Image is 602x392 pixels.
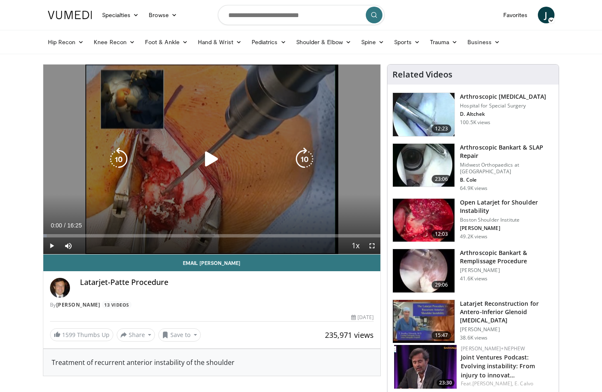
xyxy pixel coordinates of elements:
[393,199,455,242] img: 944938_3.png.150x105_q85_crop-smart_upscale.jpg
[538,7,555,23] a: J
[158,328,201,342] button: Save to
[393,144,455,187] img: cole_0_3.png.150x105_q85_crop-smart_upscale.jpg
[351,314,374,321] div: [DATE]
[460,143,554,160] h3: Arthroscopic Bankart & SLAP Repair
[472,380,513,387] a: [PERSON_NAME],
[67,222,82,229] span: 16:25
[460,185,487,192] p: 64.9K views
[364,237,380,254] button: Fullscreen
[389,34,425,50] a: Sports
[43,34,89,50] a: Hip Recon
[64,222,66,229] span: /
[393,249,455,292] img: wolf_3.png.150x105_q85_crop-smart_upscale.jpg
[460,177,554,183] p: B. Cole
[80,278,374,287] h4: Latarjet-Patte Procedure
[60,237,77,254] button: Mute
[193,34,247,50] a: Hand & Wrist
[498,7,533,23] a: Favorites
[140,34,193,50] a: Foot & Ankle
[247,34,291,50] a: Pediatrics
[394,345,457,389] a: 23:30
[461,353,535,379] a: Joint Ventures Podcast: Evolving instability: From injury to innovat…
[50,328,113,341] a: 1599 Thumbs Up
[432,331,452,340] span: 15:47
[460,92,546,101] h3: Arthroscopic [MEDICAL_DATA]
[218,5,385,25] input: Search topics, interventions
[515,380,533,387] a: E. Calvo
[144,7,182,23] a: Browse
[325,330,374,340] span: 235,971 views
[43,234,381,237] div: Progress Bar
[392,198,554,242] a: 12:03 Open Latarjet for Shoulder Instability Boston Shoulder Institute [PERSON_NAME] 49.2K views
[56,301,100,308] a: [PERSON_NAME]
[460,111,546,117] p: D. Altchek
[62,331,75,339] span: 1599
[460,249,554,265] h3: Arthroscopic Bankart & Remplissage Procedure
[43,237,60,254] button: Play
[460,225,554,232] p: [PERSON_NAME]
[48,11,92,19] img: VuMedi Logo
[461,380,552,387] div: Feat.
[392,92,554,137] a: 12:23 Arthroscopic [MEDICAL_DATA] Hospital for Special Surgery D. Altchek 100.5K views
[425,34,463,50] a: Trauma
[347,237,364,254] button: Playback Rate
[460,233,487,240] p: 49.2K views
[460,335,487,341] p: 38.6K views
[460,162,554,175] p: Midwest Orthopaedics at [GEOGRAPHIC_DATA]
[460,119,490,126] p: 100.5K views
[393,300,455,343] img: 38708_0000_3.png.150x105_q85_crop-smart_upscale.jpg
[432,175,452,183] span: 23:06
[432,281,452,289] span: 29:06
[117,328,155,342] button: Share
[392,70,452,80] h4: Related Videos
[460,300,554,325] h3: Latarjet Reconstruction for Antero-Inferior Glenoid [MEDICAL_DATA]
[394,345,457,389] img: 68d4790e-0872-429d-9d74-59e6247d6199.150x105_q85_crop-smart_upscale.jpg
[291,34,356,50] a: Shoulder & Elbow
[432,125,452,133] span: 12:23
[460,275,487,282] p: 41.6K views
[393,93,455,136] img: 10039_3.png.150x105_q85_crop-smart_upscale.jpg
[43,255,381,271] a: Email [PERSON_NAME]
[462,34,505,50] a: Business
[460,217,554,223] p: Boston Shoulder Institute
[89,34,140,50] a: Knee Recon
[51,222,62,229] span: 0:00
[43,65,381,255] video-js: Video Player
[460,326,554,333] p: [PERSON_NAME]
[102,301,132,308] a: 13 Videos
[461,345,525,352] a: [PERSON_NAME]+Nephew
[460,267,554,274] p: [PERSON_NAME]
[356,34,389,50] a: Spine
[432,230,452,238] span: 12:03
[97,7,144,23] a: Specialties
[460,198,554,215] h3: Open Latarjet for Shoulder Instability
[50,301,374,309] div: By
[52,357,372,367] div: Treatment of recurrent anterior instability of the shoulder
[392,143,554,192] a: 23:06 Arthroscopic Bankart & SLAP Repair Midwest Orthopaedics at [GEOGRAPHIC_DATA] B. Cole 64.9K ...
[392,249,554,293] a: 29:06 Arthroscopic Bankart & Remplissage Procedure [PERSON_NAME] 41.6K views
[392,300,554,344] a: 15:47 Latarjet Reconstruction for Antero-Inferior Glenoid [MEDICAL_DATA] [PERSON_NAME] 38.6K views
[437,379,455,387] span: 23:30
[50,278,70,298] img: Avatar
[460,102,546,109] p: Hospital for Special Surgery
